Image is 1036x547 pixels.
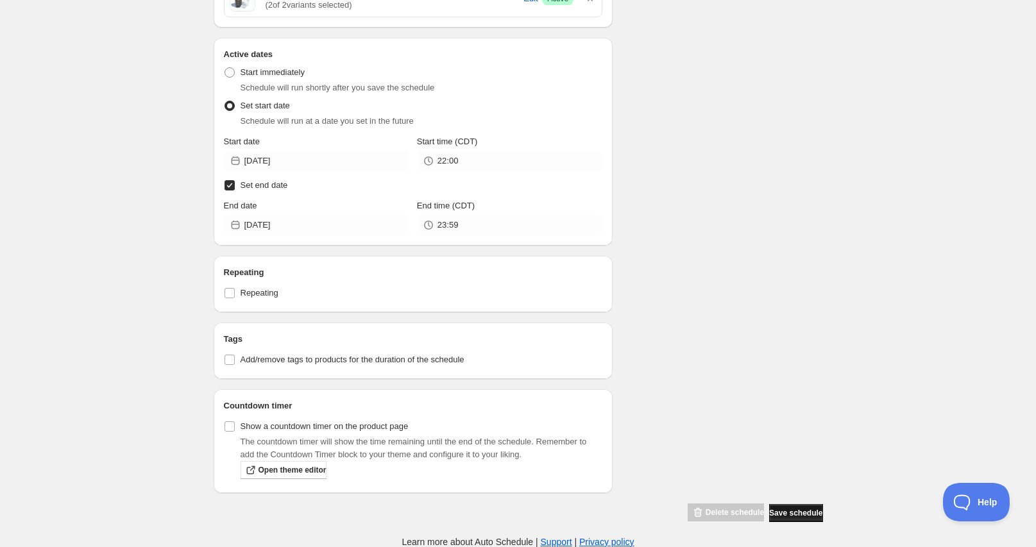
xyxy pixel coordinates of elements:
[241,116,414,126] span: Schedule will run at a date you set in the future
[259,465,327,475] span: Open theme editor
[769,508,822,518] span: Save schedule
[579,537,634,547] a: Privacy policy
[769,504,822,522] button: Save schedule
[241,421,409,431] span: Show a countdown timer on the product page
[241,435,603,461] p: The countdown timer will show the time remaining until the end of the schedule. Remember to add t...
[241,461,327,479] a: Open theme editor
[241,355,464,364] span: Add/remove tags to products for the duration of the schedule
[241,83,435,92] span: Schedule will run shortly after you save the schedule
[241,67,305,77] span: Start immediately
[224,333,603,346] h2: Tags
[943,483,1010,521] iframe: Toggle Customer Support
[241,180,288,190] span: Set end date
[241,288,278,298] span: Repeating
[224,48,603,61] h2: Active dates
[417,137,478,146] span: Start time (CDT)
[224,400,603,412] h2: Countdown timer
[241,101,290,110] span: Set start date
[224,266,603,279] h2: Repeating
[417,201,475,210] span: End time (CDT)
[224,137,260,146] span: Start date
[224,201,257,210] span: End date
[541,537,572,547] a: Support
